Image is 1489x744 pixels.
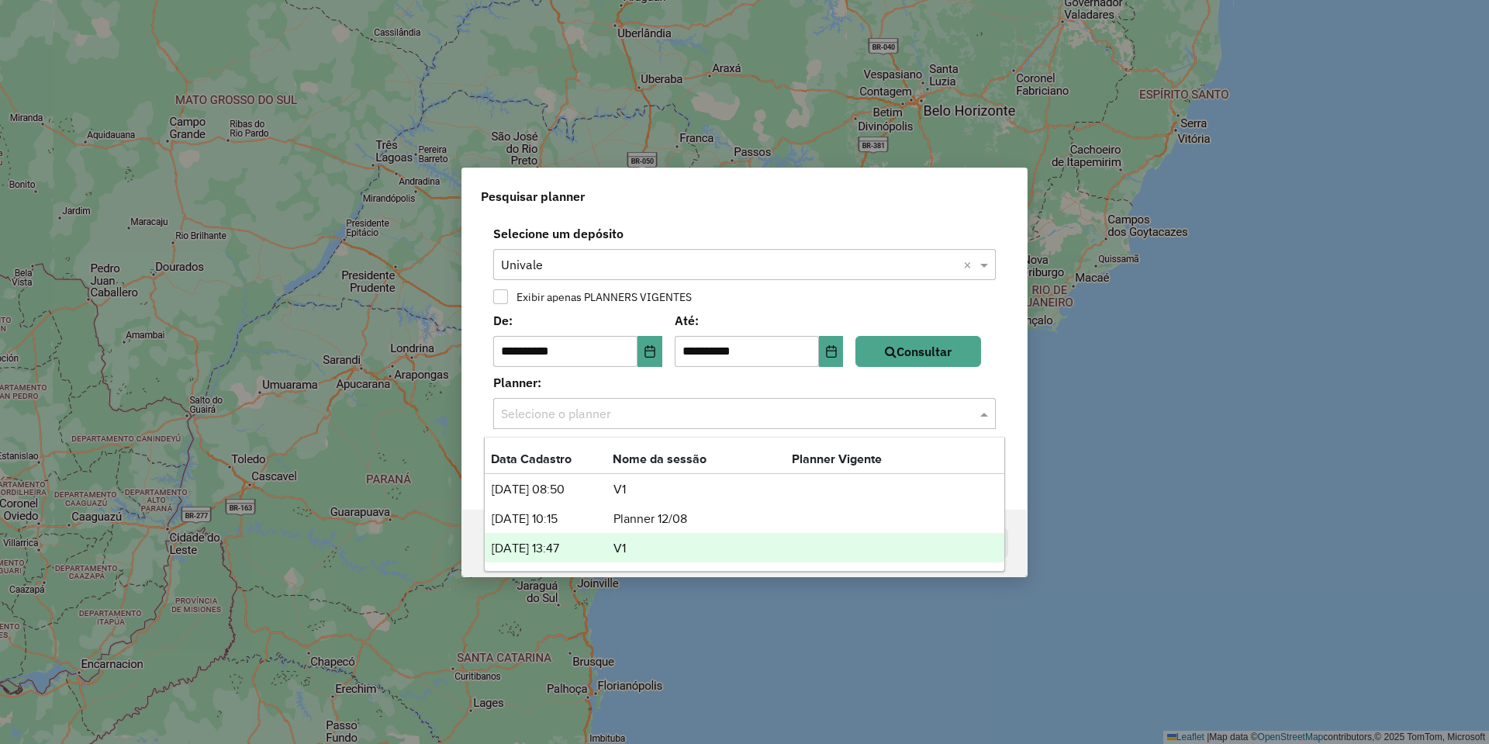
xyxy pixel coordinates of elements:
[491,478,885,500] table: lista de planners
[637,336,662,367] button: Choose Date
[491,479,613,500] td: [DATE] 08:50
[490,449,884,469] table: selecione o planner
[675,311,844,330] label: Até:
[484,373,1005,392] label: Planner:
[491,537,885,559] table: lista de planners
[490,449,612,469] th: Data Cadastro
[855,336,981,367] button: Consultar
[484,435,1005,454] label: Classificação de venda:
[493,311,662,330] label: De:
[613,538,792,559] td: V1
[791,449,884,469] th: Planner Vigente
[613,479,792,500] td: V1
[484,224,1005,243] label: Selecione um depósito
[484,437,1005,572] ng-dropdown-panel: Options list
[491,538,613,559] td: [DATE] 13:47
[491,509,613,529] td: [DATE] 10:15
[509,292,692,303] label: Exibir apenas PLANNERS VIGENTES
[963,255,976,274] span: Clear all
[819,336,844,367] button: Choose Date
[612,449,791,469] th: Nome da sessão
[481,187,585,206] span: Pesquisar planner
[613,509,792,529] td: Planner 12/08
[491,507,885,529] table: lista de planners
